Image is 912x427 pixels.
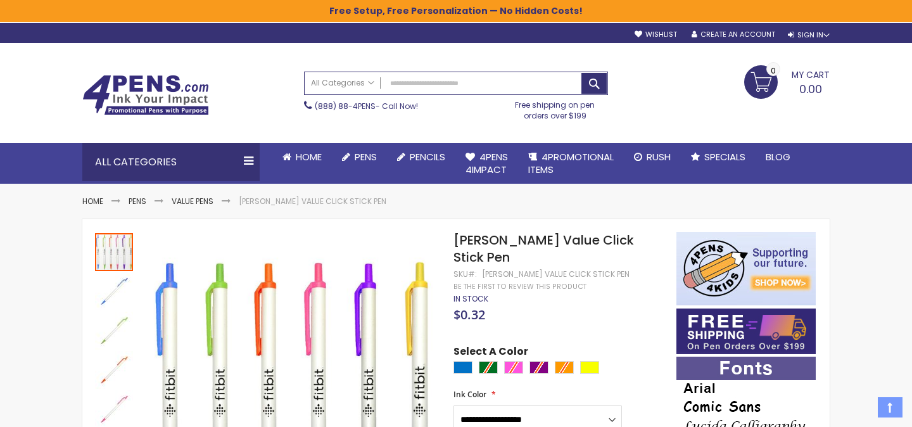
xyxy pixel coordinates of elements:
[676,232,816,305] img: 4pens 4 kids
[129,196,146,207] a: Pens
[272,143,332,171] a: Home
[453,361,472,374] div: Blue Light
[296,150,322,163] span: Home
[453,389,486,400] span: Ink Color
[676,309,816,354] img: Free shipping on orders over $199
[788,30,830,40] div: Sign In
[465,150,508,176] span: 4Pens 4impact
[453,269,477,279] strong: SKU
[82,196,103,207] a: Home
[878,397,902,417] a: Top
[580,361,599,374] div: Yellow
[239,196,386,207] li: [PERSON_NAME] Value Click Stick Pen
[95,312,133,350] img: Orlando Bright Value Click Stick Pen
[95,350,134,389] div: Orlando Bright Value Click Stick Pen
[453,294,488,304] div: Availability
[455,143,518,184] a: 4Pens4impact
[387,143,455,171] a: Pencils
[771,65,776,77] span: 0
[635,30,677,39] a: Wishlist
[95,272,133,310] img: Orlando Bright Value Click Stick Pen
[624,143,681,171] a: Rush
[704,150,745,163] span: Specials
[756,143,801,171] a: Blog
[410,150,445,163] span: Pencils
[95,351,133,389] img: Orlando Bright Value Click Stick Pen
[95,232,134,271] div: Orlando Bright Value Click Stick Pen
[315,101,376,112] a: (888) 88-4PENS
[502,95,609,120] div: Free shipping on pen orders over $199
[453,282,586,291] a: Be the first to review this product
[744,65,830,97] a: 0.00 0
[528,150,614,176] span: 4PROMOTIONAL ITEMS
[311,78,374,88] span: All Categories
[315,101,418,112] span: - Call Now!
[82,75,209,115] img: 4Pens Custom Pens and Promotional Products
[681,143,756,171] a: Specials
[305,72,381,93] a: All Categories
[482,269,630,279] div: [PERSON_NAME] Value Click Stick Pen
[766,150,790,163] span: Blog
[453,231,634,266] span: [PERSON_NAME] Value Click Stick Pen
[95,271,134,310] div: Orlando Bright Value Click Stick Pen
[692,30,775,39] a: Create an Account
[82,143,260,181] div: All Categories
[453,293,488,304] span: In stock
[355,150,377,163] span: Pens
[799,81,822,97] span: 0.00
[95,310,134,350] div: Orlando Bright Value Click Stick Pen
[172,196,213,207] a: Value Pens
[518,143,624,184] a: 4PROMOTIONALITEMS
[332,143,387,171] a: Pens
[647,150,671,163] span: Rush
[453,306,485,323] span: $0.32
[453,345,528,362] span: Select A Color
